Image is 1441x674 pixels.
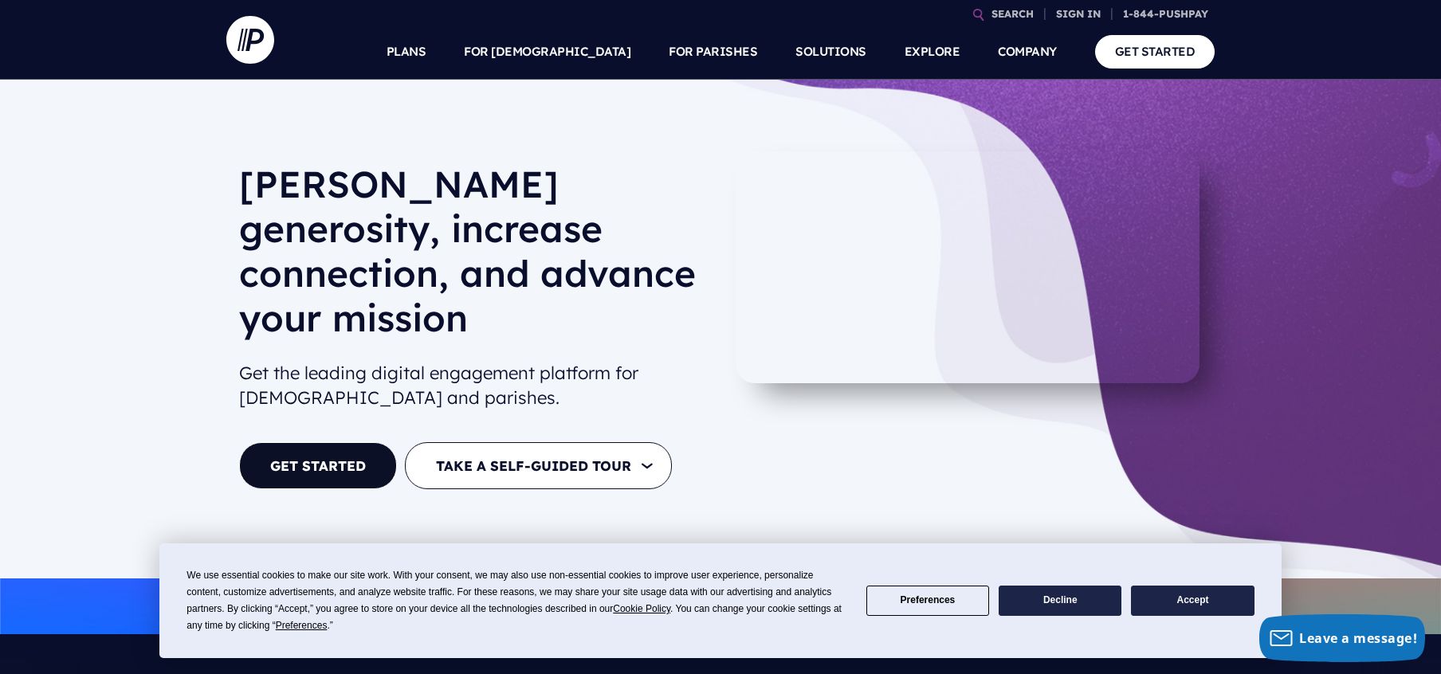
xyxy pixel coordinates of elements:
[613,603,670,614] span: Cookie Policy
[405,442,672,489] button: TAKE A SELF-GUIDED TOUR
[187,567,846,634] div: We use essential cookies to make our site work. With your consent, we may also use non-essential ...
[905,24,960,80] a: EXPLORE
[387,24,426,80] a: PLANS
[239,162,708,353] h1: [PERSON_NAME] generosity, increase connection, and advance your mission
[1259,614,1425,662] button: Leave a message!
[795,24,866,80] a: SOLUTIONS
[998,24,1057,80] a: COMPANY
[159,543,1282,658] div: Cookie Consent Prompt
[669,24,757,80] a: FOR PARISHES
[866,586,989,617] button: Preferences
[464,24,630,80] a: FOR [DEMOGRAPHIC_DATA]
[1299,629,1417,647] span: Leave a message!
[1131,586,1254,617] button: Accept
[276,620,328,631] span: Preferences
[1095,35,1215,68] a: GET STARTED
[999,586,1121,617] button: Decline
[239,355,708,417] h2: Get the leading digital engagement platform for [DEMOGRAPHIC_DATA] and parishes.
[239,442,397,489] a: GET STARTED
